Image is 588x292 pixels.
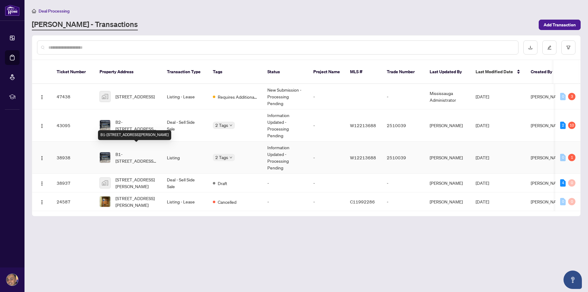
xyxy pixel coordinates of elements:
[561,40,575,55] button: filter
[476,199,489,204] span: [DATE]
[40,123,44,128] img: Logo
[531,94,564,99] span: [PERSON_NAME]
[40,181,44,186] img: Logo
[568,93,575,100] div: 3
[560,198,566,205] div: 0
[547,45,552,50] span: edit
[308,84,345,109] td: -
[425,60,471,84] th: Last Updated By
[262,60,308,84] th: Status
[115,176,157,190] span: [STREET_ADDRESS][PERSON_NAME]
[476,94,489,99] span: [DATE]
[162,174,208,192] td: Deal - Sell Side Sale
[162,84,208,109] td: Listing - Lease
[568,154,575,161] div: 1
[476,180,489,186] span: [DATE]
[308,109,345,142] td: -
[215,154,228,161] span: 2 Tags
[382,60,425,84] th: Trade Number
[425,192,471,211] td: [PERSON_NAME]
[350,199,375,204] span: C11992286
[5,5,20,16] img: logo
[6,274,18,286] img: Profile Icon
[531,199,564,204] span: [PERSON_NAME]
[382,109,425,142] td: 2510039
[308,142,345,174] td: -
[382,142,425,174] td: 2510039
[39,8,70,14] span: Deal Processing
[476,155,489,160] span: [DATE]
[115,151,157,164] span: B1-[STREET_ADDRESS][PERSON_NAME]
[471,60,526,84] th: Last Modified Date
[52,142,95,174] td: 38938
[262,174,308,192] td: -
[531,123,564,128] span: [PERSON_NAME]
[568,179,575,187] div: 0
[208,60,262,84] th: Tags
[115,195,157,208] span: [STREET_ADDRESS][PERSON_NAME]
[37,197,47,207] button: Logo
[37,120,47,130] button: Logo
[52,84,95,109] td: 47438
[162,142,208,174] td: Listing
[95,60,162,84] th: Property Address
[425,84,471,109] td: Mississauga Administrator
[32,9,36,13] span: home
[115,93,155,100] span: [STREET_ADDRESS]
[560,179,566,187] div: 4
[100,91,110,102] img: thumbnail-img
[52,60,95,84] th: Ticket Number
[308,192,345,211] td: -
[308,60,345,84] th: Project Name
[40,156,44,161] img: Logo
[229,156,232,159] span: down
[476,123,489,128] span: [DATE]
[568,198,575,205] div: 0
[382,192,425,211] td: -
[37,178,47,188] button: Logo
[162,60,208,84] th: Transaction Type
[100,178,110,188] img: thumbnail-img
[40,200,44,205] img: Logo
[568,122,575,129] div: 10
[544,20,576,30] span: Add Transaction
[531,155,564,160] span: [PERSON_NAME]
[218,180,227,187] span: Draft
[229,124,232,127] span: down
[215,122,228,129] span: 2 Tags
[526,60,563,84] th: Created By
[425,142,471,174] td: [PERSON_NAME]
[425,174,471,192] td: [PERSON_NAME]
[262,142,308,174] td: Information Updated - Processing Pending
[52,192,95,211] td: 24587
[162,109,208,142] td: Deal - Sell Side Sale
[563,271,582,289] button: Open asap
[218,93,258,100] span: Requires Additional Docs
[98,130,171,140] div: B1-[STREET_ADDRESS][PERSON_NAME]
[560,154,566,161] div: 0
[100,120,110,131] img: thumbnail-img
[539,20,581,30] button: Add Transaction
[523,40,537,55] button: download
[476,68,513,75] span: Last Modified Date
[262,192,308,211] td: -
[32,19,138,30] a: [PERSON_NAME] - Transactions
[37,153,47,162] button: Logo
[542,40,556,55] button: edit
[560,93,566,100] div: 0
[566,45,571,50] span: filter
[262,84,308,109] td: New Submission - Processing Pending
[37,92,47,101] button: Logo
[382,174,425,192] td: -
[218,199,236,205] span: Cancelled
[52,109,95,142] td: 43095
[345,60,382,84] th: MLS #
[100,196,110,207] img: thumbnail-img
[350,123,376,128] span: W12213688
[52,174,95,192] td: 38937
[262,109,308,142] td: Information Updated - Processing Pending
[425,109,471,142] td: [PERSON_NAME]
[528,45,533,50] span: download
[382,84,425,109] td: -
[531,180,564,186] span: [PERSON_NAME]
